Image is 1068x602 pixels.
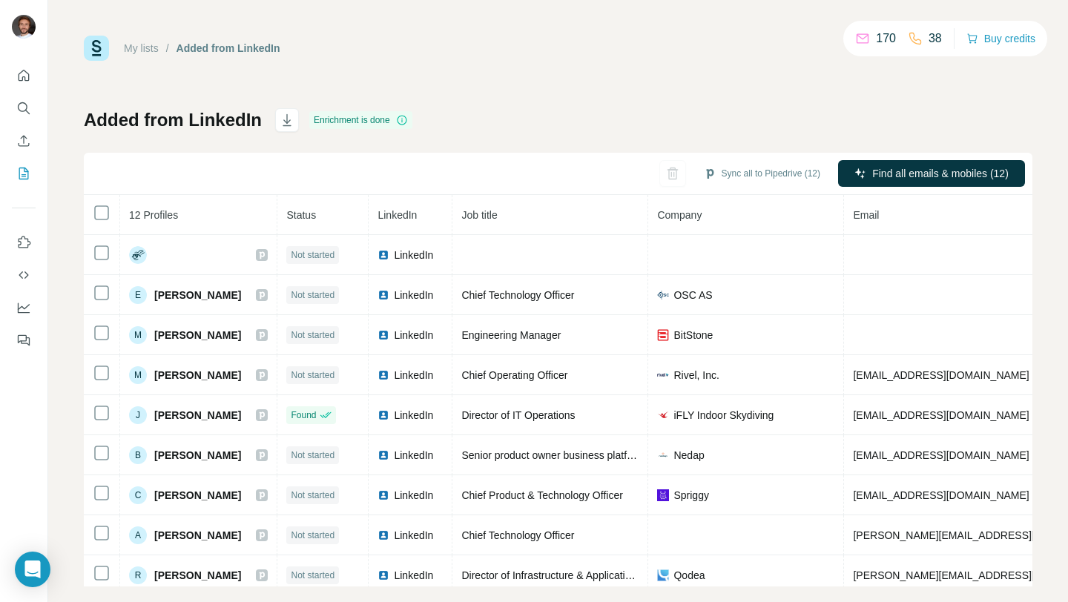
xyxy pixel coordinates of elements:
img: LinkedIn logo [378,369,389,381]
span: Found [291,408,316,422]
span: Company [657,209,702,221]
span: Spriggy [673,488,708,503]
span: Chief Technology Officer [461,529,574,541]
span: LinkedIn [394,368,433,383]
img: company-logo [657,489,669,501]
span: 12 Profiles [129,209,178,221]
span: Job title [461,209,497,221]
button: Use Surfe on LinkedIn [12,229,36,256]
button: Quick start [12,62,36,89]
button: Feedback [12,327,36,354]
span: LinkedIn [394,408,433,423]
span: Not started [291,529,334,542]
span: iFLY Indoor Skydiving [673,408,774,423]
span: Not started [291,569,334,582]
img: company-logo [657,449,669,461]
img: company-logo [657,329,669,341]
img: LinkedIn logo [378,449,389,461]
button: Enrich CSV [12,128,36,154]
span: [EMAIL_ADDRESS][DOMAIN_NAME] [853,369,1029,381]
div: Open Intercom Messenger [15,552,50,587]
span: [PERSON_NAME] [154,408,241,423]
span: [EMAIL_ADDRESS][DOMAIN_NAME] [853,449,1029,461]
span: LinkedIn [378,209,417,221]
span: Not started [291,449,334,462]
img: Avatar [12,15,36,39]
button: Find all emails & mobiles (12) [838,160,1025,187]
span: Director of Infrastructure & Applications [461,569,642,581]
div: R [129,566,147,584]
img: Surfe Logo [84,36,109,61]
span: Not started [291,489,334,502]
button: Sync all to Pipedrive (12) [693,162,831,185]
span: [PERSON_NAME] [154,288,241,302]
div: M [129,326,147,344]
span: [PERSON_NAME] [154,448,241,463]
p: 170 [876,30,896,47]
img: LinkedIn logo [378,409,389,421]
div: Added from LinkedIn [177,41,280,56]
div: B [129,446,147,464]
button: Buy credits [966,28,1035,49]
h1: Added from LinkedIn [84,108,262,132]
span: LinkedIn [394,448,433,463]
img: company-logo [657,409,669,421]
span: Director of IT Operations [461,409,575,421]
span: Nedap [673,448,704,463]
img: LinkedIn logo [378,249,389,261]
img: company-logo [657,569,669,581]
span: Chief Product & Technology Officer [461,489,622,501]
span: Chief Operating Officer [461,369,567,381]
span: Not started [291,328,334,342]
span: Not started [291,248,334,262]
span: [PERSON_NAME] [154,328,241,343]
img: company-logo [657,373,669,376]
span: Qodea [673,568,705,583]
span: BitStone [673,328,713,343]
a: My lists [124,42,159,54]
span: [PERSON_NAME] [154,368,241,383]
button: My lists [12,160,36,187]
span: Rivel, Inc. [673,368,719,383]
img: LinkedIn logo [378,329,389,341]
span: LinkedIn [394,528,433,543]
span: Email [853,209,879,221]
div: A [129,526,147,544]
button: Use Surfe API [12,262,36,288]
span: Find all emails & mobiles (12) [872,166,1009,181]
span: LinkedIn [394,328,433,343]
p: 38 [929,30,942,47]
span: [EMAIL_ADDRESS][DOMAIN_NAME] [853,489,1029,501]
img: LinkedIn logo [378,489,389,501]
button: Dashboard [12,294,36,321]
span: LinkedIn [394,568,433,583]
div: E [129,286,147,304]
span: LinkedIn [394,288,433,302]
span: Not started [291,368,334,382]
span: Engineering Manager [461,329,561,341]
span: [PERSON_NAME] [154,488,241,503]
div: J [129,406,147,424]
span: [PERSON_NAME] [154,568,241,583]
span: OSC AS [673,288,712,302]
li: / [166,41,169,56]
span: Senior product owner business platform [461,449,645,461]
span: [EMAIL_ADDRESS][DOMAIN_NAME] [853,409,1029,421]
img: LinkedIn logo [378,529,389,541]
img: LinkedIn logo [378,289,389,301]
span: Not started [291,288,334,302]
span: Status [286,209,316,221]
div: M [129,366,147,384]
button: Search [12,95,36,122]
span: [PERSON_NAME] [154,528,241,543]
img: company-logo [657,289,669,301]
span: LinkedIn [394,488,433,503]
div: C [129,486,147,504]
img: LinkedIn logo [378,569,389,581]
span: Chief Technology Officer [461,289,574,301]
div: Enrichment is done [309,111,412,129]
span: LinkedIn [394,248,433,262]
